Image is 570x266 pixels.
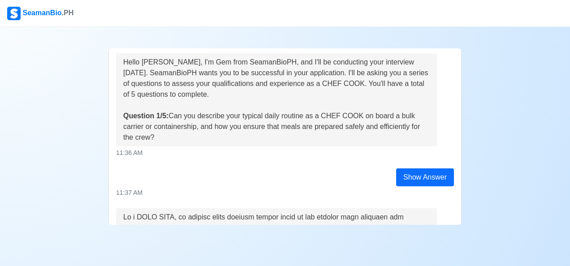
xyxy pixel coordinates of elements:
[116,148,454,158] div: 11:36 AM
[62,9,74,17] span: .PH
[7,7,73,20] div: SeamanBio
[116,188,454,197] div: 11:37 AM
[7,7,21,20] img: Logo
[396,168,454,186] div: Show Answer
[123,112,168,120] strong: Question 1/5:
[123,57,430,143] div: Hello [PERSON_NAME], I'm Gem from SeamanBioPH, and I'll be conducting your interview [DATE]. Seam...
